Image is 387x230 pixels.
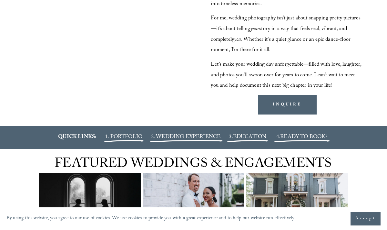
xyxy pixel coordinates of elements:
em: you [234,36,241,44]
span: Accept [355,215,376,222]
a: INQUIRE [258,95,317,115]
a: 1. PORTFOLIO [105,133,142,142]
p: By using this website, you agree to our use of cookies. We use cookies to provide you with a grea... [6,214,295,224]
span: 3. [229,133,266,142]
strong: QUICK LINKS: [58,133,97,142]
span: For me, wedding photography isn’t just about snapping pretty pictures—it’s about telling story in... [211,14,360,55]
button: Accept [351,212,381,225]
span: 4. [276,133,280,142]
a: 2. WEDDING EXPERIENCE [151,133,220,142]
span: FEATURED WEDDINGS & ENGAGEMENTS [55,154,331,176]
span: Let’s make your wedding day unforgettable—filled with love, laughter, and photos you’ll swoon ove... [211,60,362,90]
a: EDUCATION [233,133,266,142]
em: your [250,25,260,34]
a: READY TO BOOK? [280,133,327,142]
